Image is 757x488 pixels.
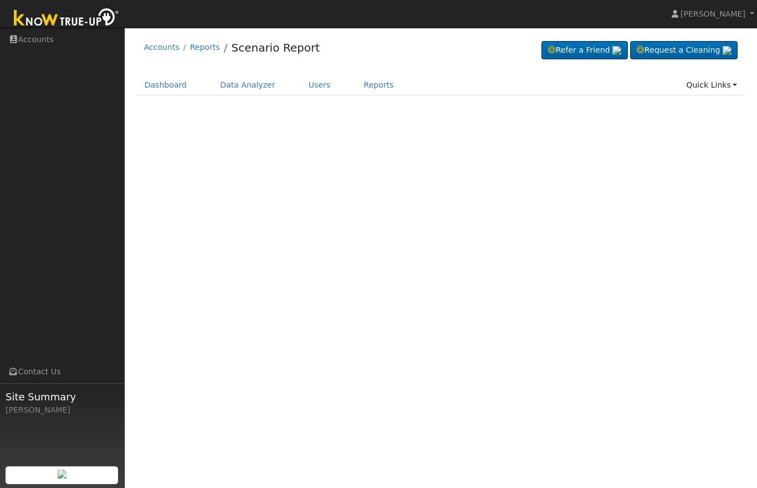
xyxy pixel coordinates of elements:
[144,43,180,52] a: Accounts
[231,41,320,54] a: Scenario Report
[630,41,738,60] a: Request a Cleaning
[6,404,119,416] div: [PERSON_NAME]
[355,75,402,95] a: Reports
[681,9,745,18] span: [PERSON_NAME]
[300,75,339,95] a: Users
[612,46,621,55] img: retrieve
[190,43,220,52] a: Reports
[8,6,125,31] img: Know True-Up
[212,75,284,95] a: Data Analyzer
[136,75,196,95] a: Dashboard
[541,41,628,60] a: Refer a Friend
[6,389,119,404] span: Site Summary
[723,46,732,55] img: retrieve
[678,75,745,95] a: Quick Links
[58,470,67,479] img: retrieve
